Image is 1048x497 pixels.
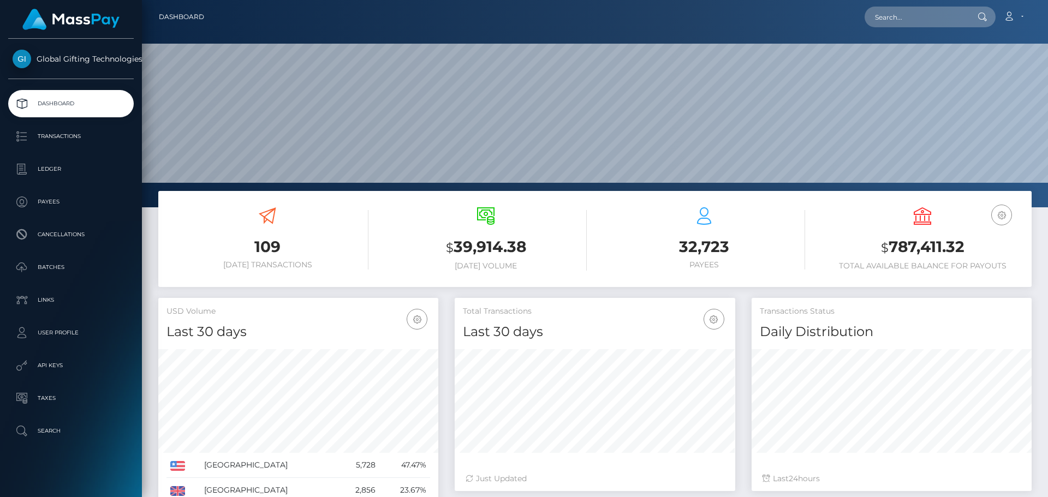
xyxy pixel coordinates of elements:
p: Search [13,423,129,439]
p: Dashboard [13,95,129,112]
img: US.png [170,461,185,471]
a: Transactions [8,123,134,150]
p: Taxes [13,390,129,406]
a: Payees [8,188,134,215]
p: Ledger [13,161,129,177]
h5: Total Transactions [463,306,727,317]
h5: Transactions Status [760,306,1023,317]
img: Global Gifting Technologies Inc [13,50,31,68]
h6: [DATE] Transactions [166,260,368,270]
h4: Last 30 days [166,322,430,342]
td: 5,728 [337,453,379,478]
span: Global Gifting Technologies Inc [8,54,134,64]
p: Cancellations [13,226,129,243]
a: Search [8,417,134,445]
h3: 39,914.38 [385,236,587,259]
img: MassPay Logo [22,9,120,30]
a: Taxes [8,385,134,412]
div: Just Updated [466,473,724,484]
h6: Payees [603,260,805,270]
h4: Daily Distribution [760,322,1023,342]
h3: 787,411.32 [821,236,1023,259]
span: 24 [789,474,798,483]
h5: USD Volume [166,306,430,317]
h4: Last 30 days [463,322,727,342]
a: User Profile [8,319,134,346]
div: Last hours [763,473,1021,484]
h6: [DATE] Volume [385,261,587,271]
small: $ [881,240,889,255]
a: Ledger [8,155,134,183]
small: $ [446,240,454,255]
a: Batches [8,254,134,281]
td: [GEOGRAPHIC_DATA] [200,453,337,478]
h3: 109 [166,236,368,258]
td: 47.47% [379,453,430,478]
p: API Keys [13,357,129,374]
p: Links [13,292,129,308]
a: Links [8,286,134,314]
p: Transactions [13,128,129,145]
a: Cancellations [8,221,134,248]
p: User Profile [13,325,129,341]
a: API Keys [8,352,134,379]
input: Search... [865,7,967,27]
p: Batches [13,259,129,276]
img: GB.png [170,486,185,496]
h6: Total Available Balance for Payouts [821,261,1023,271]
a: Dashboard [159,5,204,28]
h3: 32,723 [603,236,805,258]
p: Payees [13,194,129,210]
a: Dashboard [8,90,134,117]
